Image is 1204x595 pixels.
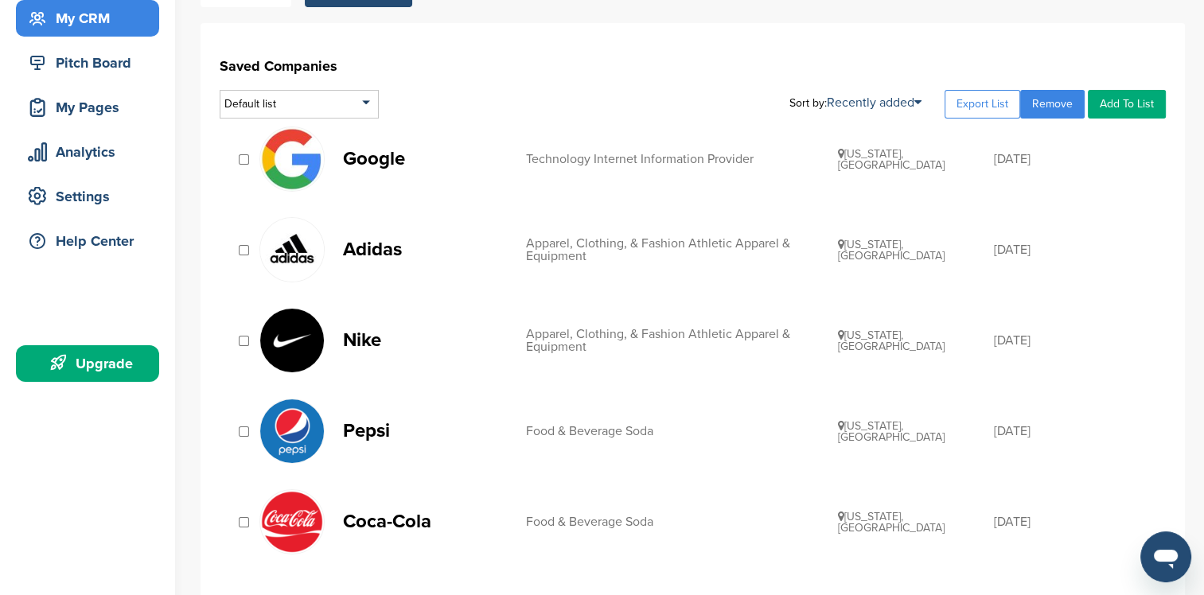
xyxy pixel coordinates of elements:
a: Pepsi logo Pepsi Food & Beverage Soda [US_STATE], [GEOGRAPHIC_DATA] [DATE] [259,399,1150,464]
a: My Pages [16,89,159,126]
a: Upgrade [16,345,159,382]
p: Coca-Cola [343,511,510,531]
img: Pepsi logo [260,399,324,464]
a: Settings [16,178,159,215]
div: Upgrade [24,349,159,378]
div: [US_STATE], [GEOGRAPHIC_DATA] [838,420,994,443]
div: [DATE] [994,153,1150,165]
p: Google [343,149,510,169]
a: Hwjxykur 400x400 Adidas Apparel, Clothing, & Fashion Athletic Apparel & Equipment [US_STATE], [GE... [259,217,1150,282]
iframe: Button to launch messaging window [1140,531,1191,582]
div: Apparel, Clothing, & Fashion Athletic Apparel & Equipment [526,237,838,262]
img: Hwjxykur 400x400 [260,218,324,282]
a: Analytics [16,134,159,170]
div: [DATE] [994,515,1150,528]
div: My CRM [24,4,159,33]
a: Recently added [827,95,922,111]
div: [DATE] [994,243,1150,256]
div: Help Center [24,227,159,255]
div: Sort by: [789,96,922,109]
h1: Saved Companies [220,52,1166,80]
div: Pitch Board [24,49,159,77]
p: Adidas [343,239,510,259]
a: Help Center [16,223,159,259]
img: 451ddf96e958c635948cd88c29892565 [260,490,324,554]
a: Nike logo Nike Apparel, Clothing, & Fashion Athletic Apparel & Equipment [US_STATE], [GEOGRAPHIC_... [259,308,1150,373]
a: Export List [945,90,1020,119]
div: Settings [24,182,159,211]
div: [US_STATE], [GEOGRAPHIC_DATA] [838,329,994,352]
div: My Pages [24,93,159,122]
a: Remove [1020,90,1085,119]
div: Default list [220,90,379,119]
a: Bwupxdxo 400x400 Google Technology Internet Information Provider [US_STATE], [GEOGRAPHIC_DATA] [D... [259,126,1150,192]
img: Bwupxdxo 400x400 [260,127,324,191]
img: Nike logo [260,309,324,372]
div: [US_STATE], [GEOGRAPHIC_DATA] [838,148,994,171]
p: Pepsi [343,421,510,441]
div: Food & Beverage Soda [526,425,838,437]
div: Food & Beverage Soda [526,515,838,528]
div: [DATE] [994,334,1150,347]
p: Nike [343,330,510,350]
div: [DATE] [994,425,1150,437]
div: Apparel, Clothing, & Fashion Athletic Apparel & Equipment [526,328,838,353]
a: Pitch Board [16,45,159,81]
a: Add To List [1088,90,1166,119]
div: Analytics [24,138,159,166]
div: [US_STATE], [GEOGRAPHIC_DATA] [838,239,994,262]
div: Technology Internet Information Provider [526,153,838,165]
div: [US_STATE], [GEOGRAPHIC_DATA] [838,511,994,534]
a: 451ddf96e958c635948cd88c29892565 Coca-Cola Food & Beverage Soda [US_STATE], [GEOGRAPHIC_DATA] [DATE] [259,489,1150,554]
